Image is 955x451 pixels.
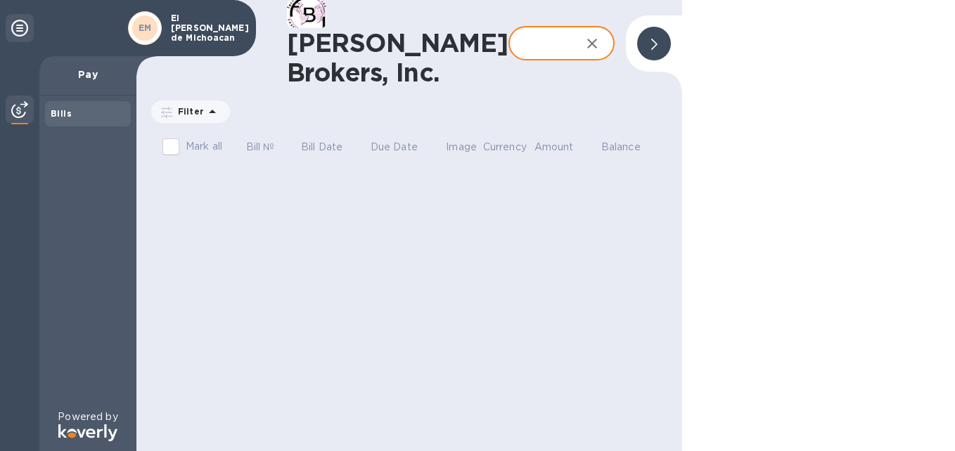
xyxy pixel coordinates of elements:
span: Due Date [371,140,436,155]
span: Bill Date [301,140,361,155]
p: Pay [51,67,125,81]
p: Bill № [246,140,275,155]
img: Logo [58,424,117,441]
p: Filter [172,105,204,117]
p: Due Date [371,140,418,155]
p: Powered by [58,410,117,424]
b: EM [139,22,152,33]
p: Mark all [186,139,222,154]
span: Balance [601,140,659,155]
p: Currency [483,140,527,155]
p: Balance [601,140,641,155]
span: Amount [534,140,592,155]
span: Bill № [246,140,293,155]
p: El [PERSON_NAME] de Michoacan [171,13,241,43]
p: Bill Date [301,140,342,155]
h1: [PERSON_NAME] Brokers, Inc. [287,28,508,87]
p: Image [446,140,477,155]
b: Bills [51,108,72,119]
p: Amount [534,140,574,155]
